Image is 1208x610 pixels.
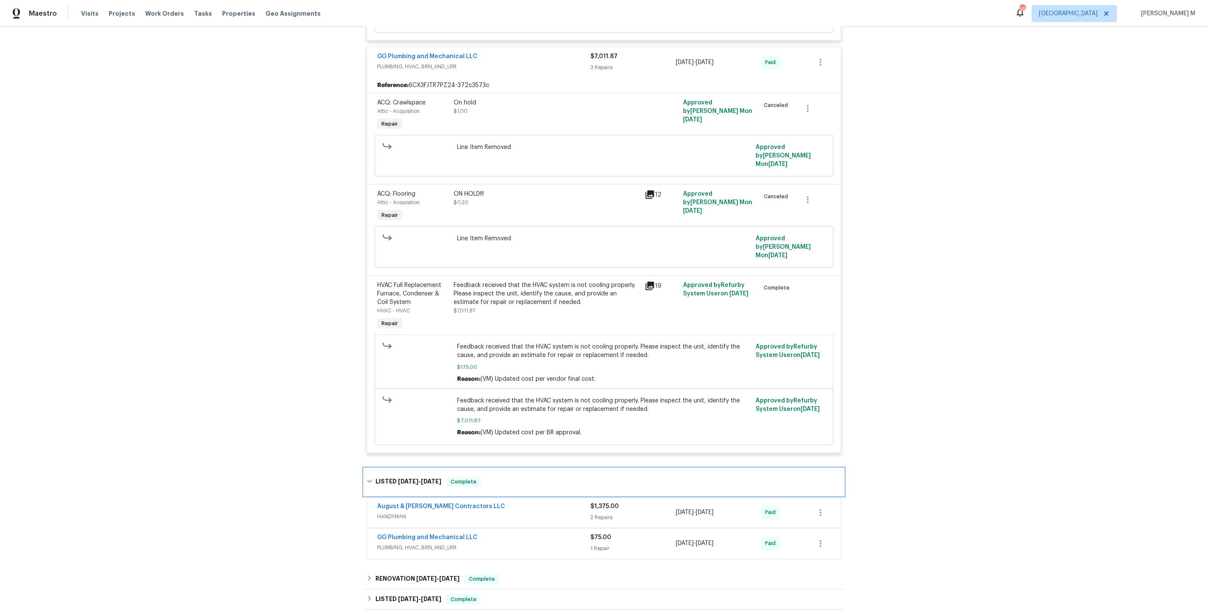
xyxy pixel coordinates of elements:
div: 2 Repairs [590,514,676,522]
span: Line Item Removed [457,234,751,243]
span: [DATE] [398,479,418,485]
h6: LISTED [375,477,441,487]
div: RENOVATION [DATE]-[DATE]Complete [364,569,844,589]
div: 12 [645,190,678,200]
span: [DATE] [696,510,714,516]
span: Approved by [PERSON_NAME] M on [756,236,811,259]
span: Projects [109,9,135,18]
span: Approved by Refurby System User on [756,344,820,358]
div: On hold [454,98,640,107]
span: $7,011.87 [454,308,475,313]
span: Attic - Acquisition [377,200,420,205]
span: ACQ: Flooring [377,191,415,197]
div: 3 Repairs [590,63,676,72]
span: [DATE] [676,510,694,516]
div: ON HOLD!!! [454,190,640,198]
span: - [676,58,714,67]
span: Reason: [457,376,481,382]
span: - [676,509,714,517]
span: Repair [378,319,401,328]
span: Complete [764,284,793,292]
a: GG Plumbing and Mechanical LLC [377,535,477,541]
span: - [416,576,460,582]
span: Feedback received that the HVAC system is not cooling properly. Please inspect the unit, identify... [457,343,751,360]
span: [DATE] [696,59,714,65]
span: - [398,596,441,602]
span: [DATE] [421,479,441,485]
span: HANDYMAN [377,513,590,521]
span: [DATE] [398,596,418,602]
span: [DATE] [801,352,820,358]
span: [DATE] [696,541,714,547]
span: [GEOGRAPHIC_DATA] [1039,9,1098,18]
span: Paid [765,540,779,548]
span: Tasks [194,11,212,17]
div: 6CX3FJTR7PZ24-372c3573c [367,78,841,93]
span: (VM) Updated cost per vendor final cost. [481,376,596,382]
span: $7,011.87 [457,417,751,425]
span: [DATE] [416,576,437,582]
div: LISTED [DATE]-[DATE]Complete [364,469,844,496]
span: Attic - Acquisition [377,109,420,114]
a: August & [PERSON_NAME] Contractors LLC [377,504,505,510]
span: Line Item Removed [457,143,751,152]
span: $175.00 [457,363,751,371]
span: - [676,540,714,548]
span: ACQ: Crawlspace [377,100,426,106]
span: PLUMBING, HVAC, BRN_AND_LRR [377,62,590,71]
span: $1,375.00 [590,504,619,510]
span: [DATE] [768,161,787,167]
span: Paid [765,58,779,67]
span: $1.00 [454,109,468,114]
span: Repair [378,120,401,128]
span: Approved by [PERSON_NAME] M on [683,191,752,214]
span: - [398,479,441,485]
span: [DATE] [683,117,702,123]
span: Visits [81,9,99,18]
span: [PERSON_NAME] M [1137,9,1195,18]
span: HVAC - HVAC [377,308,410,313]
span: Work Orders [145,9,184,18]
span: Approved by [PERSON_NAME] M on [683,100,752,123]
span: Complete [466,575,498,583]
a: GG Plumbing and Mechanical LLC [377,53,477,59]
span: [DATE] [676,59,694,65]
span: $0.20 [454,200,469,205]
span: [DATE] [729,291,748,297]
div: LISTED [DATE]-[DATE]Complete [364,589,844,610]
div: Feedback received that the HVAC system is not cooling properly. Please inspect the unit, identify... [454,281,640,306]
span: Maestro [29,9,57,18]
span: HVAC Full Replacement Furnace, Condenser & Coil System [377,282,441,305]
span: $75.00 [590,535,611,541]
span: (VM) Updated cost per BR approval. [481,430,582,436]
span: Repair [378,211,401,219]
span: Approved by Refurby System User on [683,282,748,297]
span: Complete [447,595,480,604]
span: Paid [765,509,779,517]
span: Properties [222,9,255,18]
span: Canceled [764,192,791,201]
span: $7,011.87 [590,53,618,59]
span: Reason: [457,430,481,436]
span: [DATE] [421,596,441,602]
span: Feedback received that the HVAC system is not cooling properly. Please inspect the unit, identify... [457,396,751,413]
div: 19 [645,281,678,291]
b: Reference: [377,81,409,90]
span: [DATE] [439,576,460,582]
span: Approved by Refurby System User on [756,398,820,412]
span: Approved by [PERSON_NAME] M on [756,144,811,167]
span: [DATE] [676,541,694,547]
span: Complete [447,478,480,486]
div: 59 [1019,5,1025,14]
div: 1 Repair [590,545,676,553]
span: [DATE] [801,406,820,412]
span: PLUMBING, HVAC, BRN_AND_LRR [377,544,590,552]
h6: RENOVATION [375,574,460,584]
span: Geo Assignments [265,9,321,18]
span: [DATE] [768,253,787,259]
span: Canceled [764,101,791,110]
span: [DATE] [683,208,702,214]
h6: LISTED [375,594,441,604]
